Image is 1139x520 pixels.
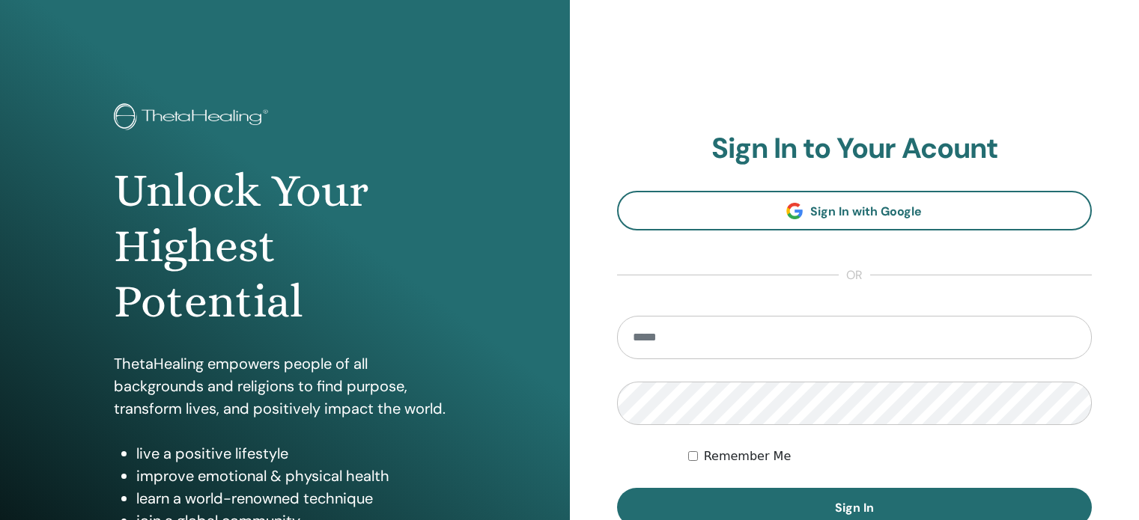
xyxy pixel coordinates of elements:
[617,132,1093,166] h2: Sign In to Your Acount
[136,465,456,487] li: improve emotional & physical health
[810,204,922,219] span: Sign In with Google
[839,266,870,284] span: or
[688,447,1092,465] div: Keep me authenticated indefinitely or until I manually logout
[114,352,456,420] p: ThetaHealing empowers people of all backgrounds and religions to find purpose, transform lives, a...
[136,442,456,465] li: live a positive lifestyle
[617,191,1093,230] a: Sign In with Google
[704,447,792,465] label: Remember Me
[114,163,456,330] h1: Unlock Your Highest Potential
[136,487,456,510] li: learn a world-renowned technique
[835,500,874,516] span: Sign In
